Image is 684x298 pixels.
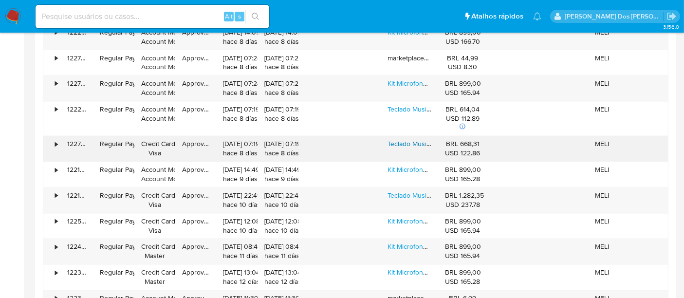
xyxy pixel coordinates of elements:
[533,12,541,20] a: Notificações
[36,10,269,23] input: Pesquise usuários ou casos...
[471,11,523,21] span: Atalhos rápidos
[238,12,241,21] span: s
[245,10,265,23] button: search-icon
[565,12,664,21] p: renato.lopes@mercadopago.com.br
[225,12,233,21] span: Alt
[666,11,677,21] a: Sair
[663,23,679,31] span: 3.156.0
